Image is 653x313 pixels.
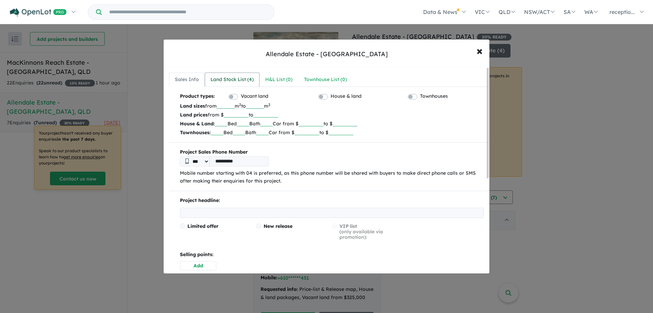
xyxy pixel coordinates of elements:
input: Try estate name, suburb, builder or developer [103,5,273,19]
span: receptio... [609,9,635,15]
button: Add [180,261,216,270]
span: New release [264,223,292,229]
p: from m to m [180,101,484,110]
p: Mobile number starting with 04 is preferred, as this phone number will be shared with buyers to m... [180,169,484,186]
sup: 2 [268,102,270,107]
b: Townhouses: [180,129,211,136]
b: Land sizes [180,103,205,109]
div: H&L List ( 0 ) [265,76,292,84]
div: Sales Info [175,76,199,84]
sup: 2 [239,102,241,107]
span: × [476,43,483,58]
div: Townhouse List ( 0 ) [304,76,347,84]
label: Townhouses [420,92,448,100]
div: Allendale Estate - [GEOGRAPHIC_DATA] [266,50,388,59]
p: from $ to [180,110,484,119]
p: Project headline: [180,197,484,205]
p: Selling points: [180,251,484,259]
img: Phone icon [185,158,189,164]
label: Vacant land [241,92,268,100]
img: Openlot PRO Logo White [10,8,67,17]
span: Limited offer [187,223,218,229]
p: Bed Bath Car from $ to $ [180,119,484,128]
label: House & land [331,92,362,100]
b: Product types: [180,92,215,101]
b: House & Land: [180,121,215,127]
b: Land prices [180,112,208,118]
div: Land Stock List ( 4 ) [211,76,254,84]
b: Project Sales Phone Number [180,148,484,156]
p: Bed Bath Car from $ to $ [180,128,484,137]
